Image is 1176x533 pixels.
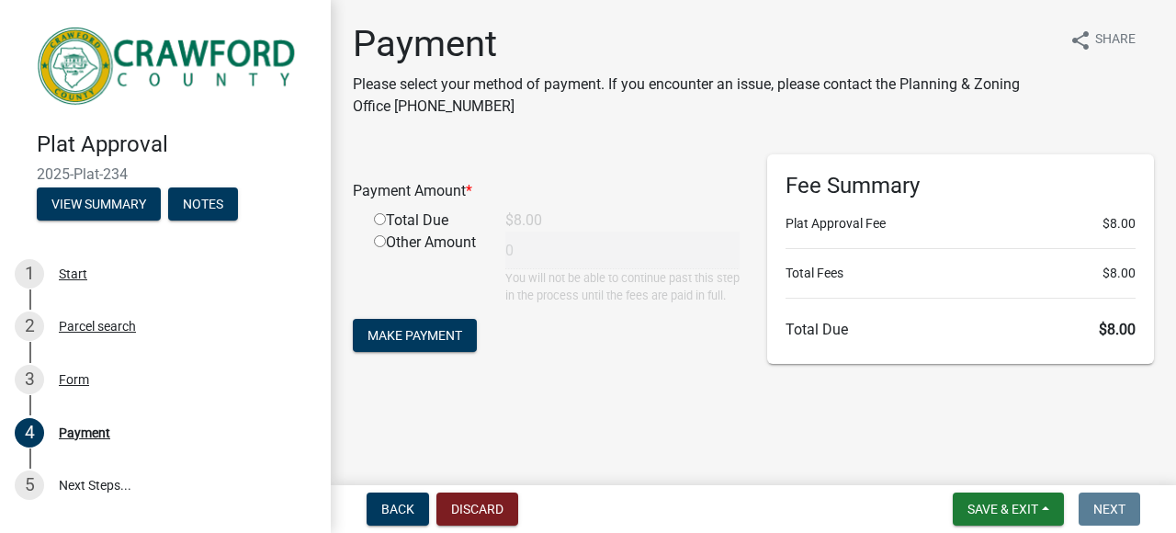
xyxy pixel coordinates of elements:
div: 1 [15,259,44,289]
div: 4 [15,418,44,448]
p: Please select your method of payment. If you encounter an issue, please contact the Planning & Zo... [353,74,1055,118]
span: Make Payment [367,328,462,343]
button: Next [1079,493,1140,526]
span: Back [381,502,414,516]
span: $8.00 [1102,264,1136,283]
div: Form [59,373,89,386]
div: 2 [15,312,44,341]
button: Make Payment [353,319,477,352]
div: 5 [15,471,44,500]
i: share [1069,29,1091,51]
button: Discard [436,493,518,526]
li: Total Fees [786,264,1136,283]
span: $8.00 [1102,214,1136,233]
button: Save & Exit [953,493,1064,526]
h4: Plat Approval [37,131,316,158]
li: Plat Approval Fee [786,214,1136,233]
button: Notes [168,187,238,221]
div: Payment Amount [339,180,753,202]
span: Save & Exit [967,502,1038,516]
span: Next [1093,502,1125,516]
img: Crawford County, Georgia [37,19,301,112]
div: Total Due [360,210,492,232]
button: Back [367,493,429,526]
button: View Summary [37,187,161,221]
div: 3 [15,365,44,394]
div: Payment [59,426,110,439]
wm-modal-confirm: Summary [37,198,161,212]
h6: Fee Summary [786,173,1136,199]
span: $8.00 [1099,321,1136,338]
h1: Payment [353,22,1055,66]
h6: Total Due [786,321,1136,338]
span: Share [1095,29,1136,51]
div: Parcel search [59,320,136,333]
wm-modal-confirm: Notes [168,198,238,212]
div: Start [59,267,87,280]
div: Other Amount [360,232,492,304]
span: 2025-Plat-234 [37,165,294,183]
button: shareShare [1055,22,1150,58]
